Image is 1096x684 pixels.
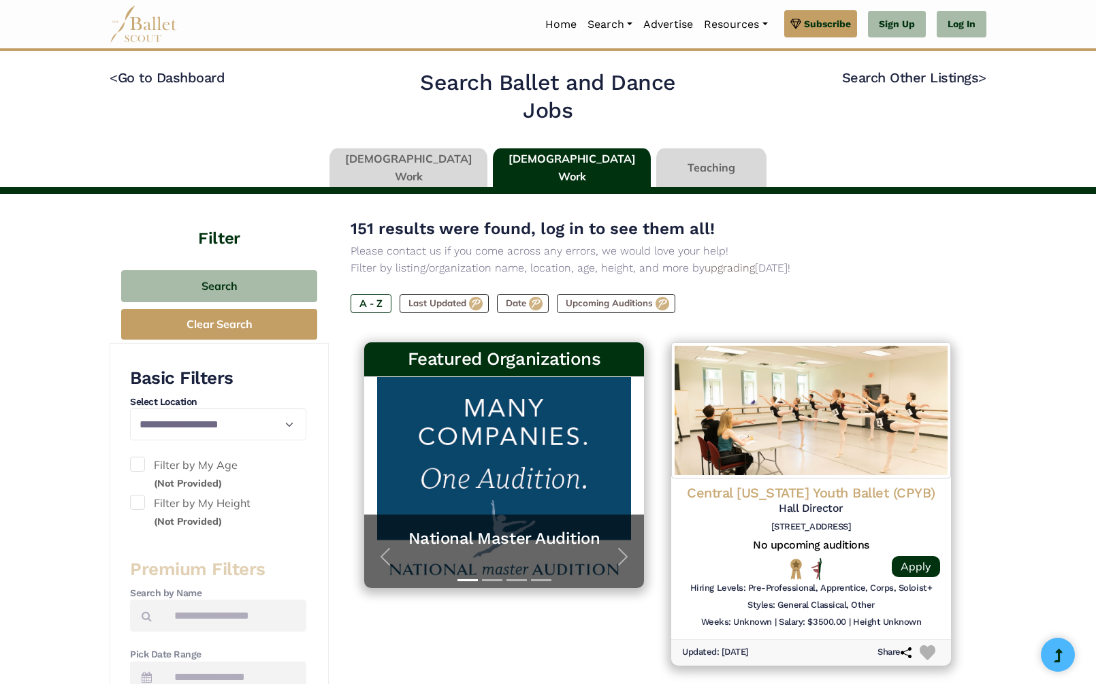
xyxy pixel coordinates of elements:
[788,558,805,579] img: National
[937,11,986,38] a: Log In
[400,294,489,313] label: Last Updated
[638,10,698,39] a: Advertise
[877,647,912,658] h6: Share
[671,342,951,478] img: Logo
[842,69,986,86] a: Search Other Listings>
[779,617,845,628] h6: Salary: $3500.00
[497,294,549,313] label: Date
[110,69,225,86] a: <Go to Dashboard
[531,572,551,588] button: Slide 4
[978,69,986,86] code: >
[351,242,965,260] p: Please contact us if you come across any errors, we would love your help!
[811,558,822,580] img: All
[327,148,490,188] li: [DEMOGRAPHIC_DATA] Work
[375,348,633,371] h3: Featured Organizations
[457,572,478,588] button: Slide 1
[682,521,940,533] h6: [STREET_ADDRESS]
[130,648,306,662] h4: Pick Date Range
[110,194,329,250] h4: Filter
[853,617,921,628] h6: Height Unknown
[163,600,306,632] input: Search by names...
[775,617,777,628] h6: |
[690,583,932,594] h6: Hiring Levels: Pre-Professional, Apprentice, Corps, Soloist+
[482,572,502,588] button: Slide 2
[747,600,875,611] h6: Styles: General Classical, Other
[130,587,306,600] h4: Search by Name
[351,259,965,277] p: Filter by listing/organization name, location, age, height, and more by [DATE]!
[682,538,940,553] h5: No upcoming auditions
[121,309,317,340] button: Clear Search
[121,270,317,302] button: Search
[506,572,527,588] button: Slide 3
[849,617,851,628] h6: |
[790,16,801,31] img: gem.svg
[582,10,638,39] a: Search
[705,261,755,274] a: upgrading
[920,645,935,661] img: Heart
[130,495,306,530] label: Filter by My Height
[351,219,715,238] span: 151 results were found, log in to see them all!
[130,457,306,491] label: Filter by My Age
[395,69,702,125] h2: Search Ballet and Dance Jobs
[654,148,769,188] li: Teaching
[110,69,118,86] code: <
[351,294,391,313] label: A - Z
[540,10,582,39] a: Home
[130,558,306,581] h3: Premium Filters
[868,11,926,38] a: Sign Up
[682,502,940,516] h5: Hall Director
[698,10,773,39] a: Resources
[378,528,630,549] a: National Master Audition
[701,617,772,628] h6: Weeks: Unknown
[154,477,222,489] small: (Not Provided)
[682,484,940,502] h4: Central [US_STATE] Youth Ballet (CPYB)
[784,10,857,37] a: Subscribe
[892,556,940,577] a: Apply
[557,294,675,313] label: Upcoming Auditions
[130,395,306,409] h4: Select Location
[490,148,654,188] li: [DEMOGRAPHIC_DATA] Work
[804,16,851,31] span: Subscribe
[682,647,749,658] h6: Updated: [DATE]
[130,367,306,390] h3: Basic Filters
[154,515,222,527] small: (Not Provided)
